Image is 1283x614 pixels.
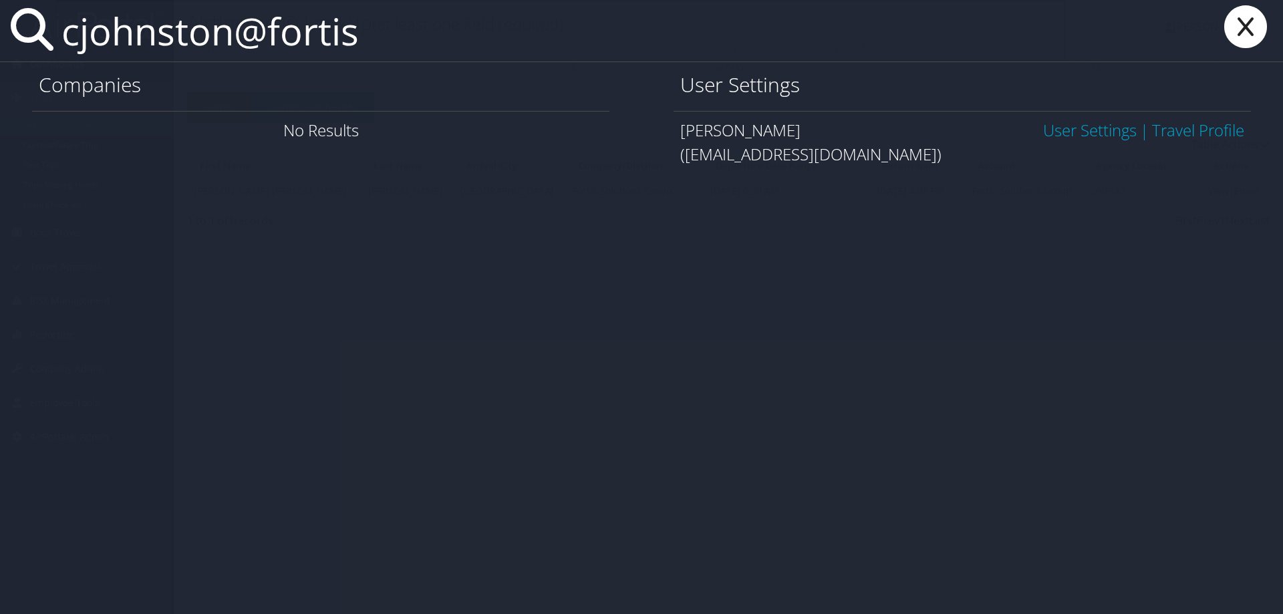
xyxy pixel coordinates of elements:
h1: Companies [39,71,603,99]
div: No Results [32,111,609,149]
a: User Settings [1043,119,1137,141]
span: | [1137,119,1152,141]
h1: User Settings [680,71,1244,99]
a: View OBT Profile [1152,119,1244,141]
span: [PERSON_NAME] [680,119,801,141]
div: ([EMAIL_ADDRESS][DOMAIN_NAME]) [680,142,1244,166]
